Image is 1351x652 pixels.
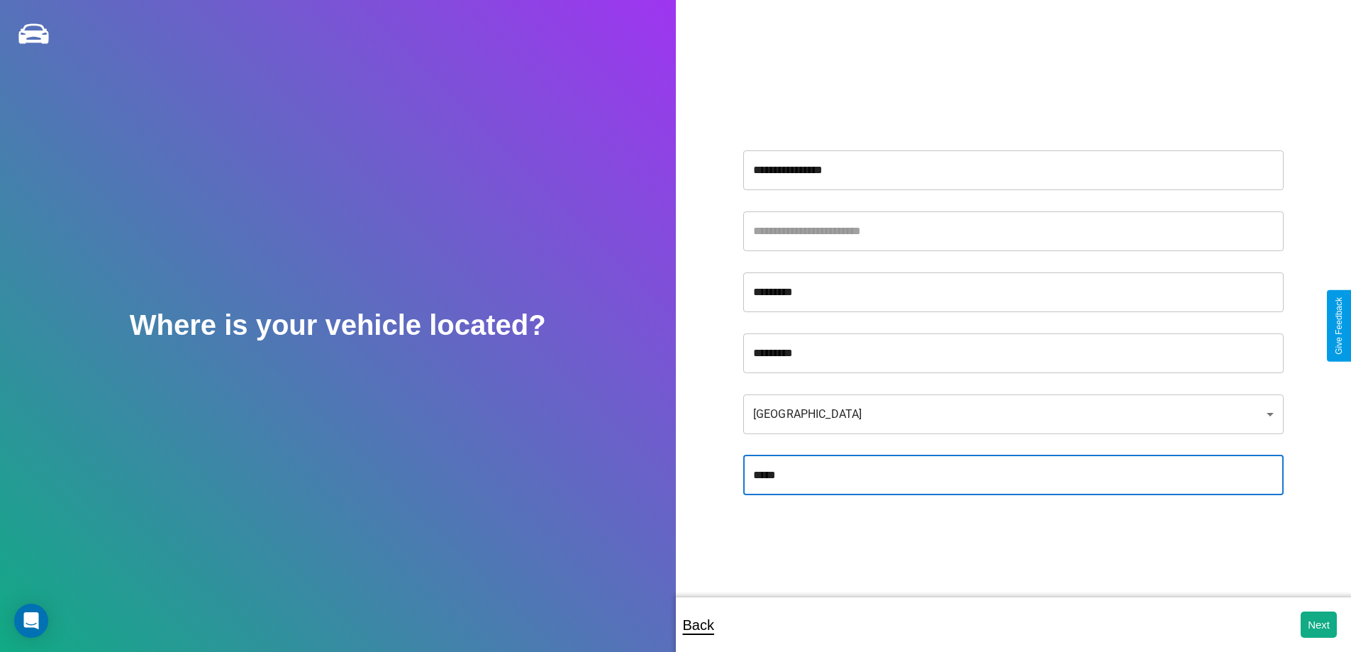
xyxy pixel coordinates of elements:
[1301,612,1337,638] button: Next
[130,309,546,341] h2: Where is your vehicle located?
[743,394,1284,434] div: [GEOGRAPHIC_DATA]
[683,612,714,638] p: Back
[14,604,48,638] div: Open Intercom Messenger
[1334,297,1344,355] div: Give Feedback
